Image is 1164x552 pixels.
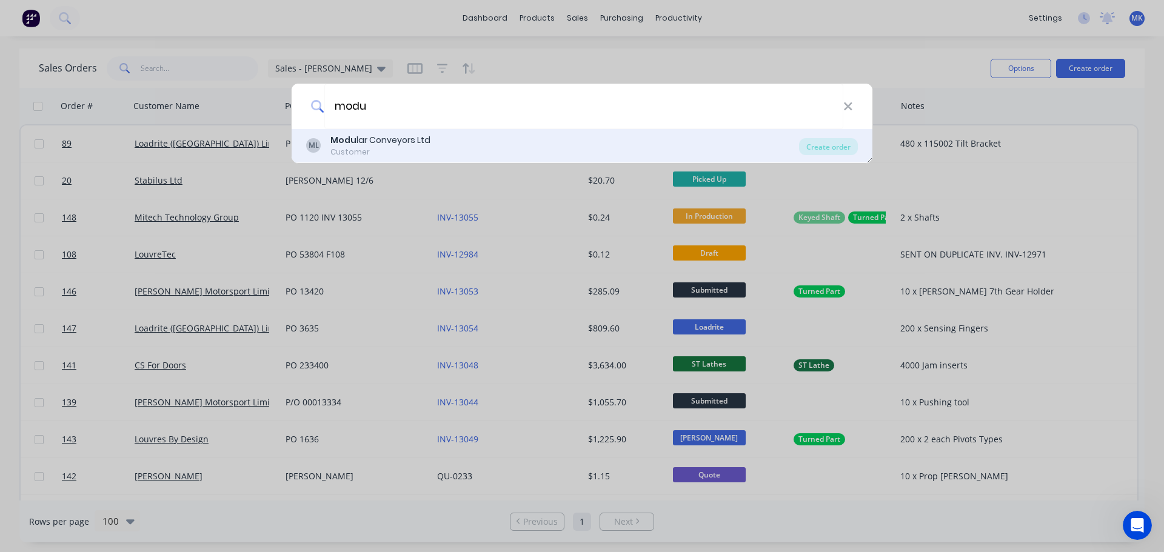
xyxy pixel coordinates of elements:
[330,134,356,146] b: Modu
[324,84,843,129] input: Enter a customer name to create a new order...
[330,134,430,147] div: lar Conveyors Ltd
[799,138,858,155] div: Create order
[306,138,321,153] div: ML
[1123,511,1152,540] iframe: Intercom live chat
[330,147,430,158] div: Customer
